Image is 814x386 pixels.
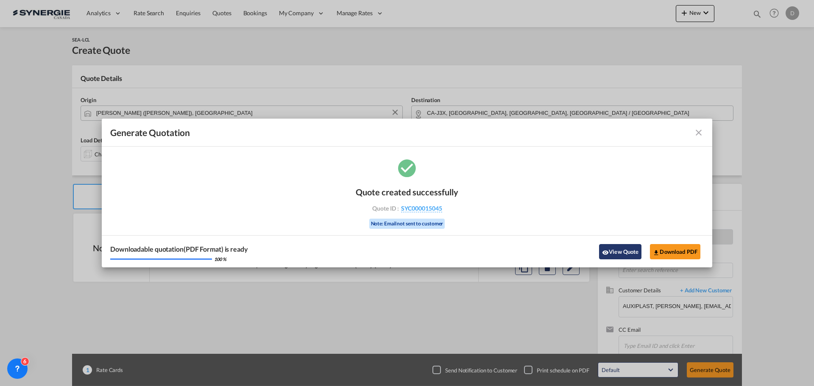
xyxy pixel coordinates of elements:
[602,249,609,256] md-icon: icon-eye
[214,256,226,262] div: 100 %
[110,127,190,138] span: Generate Quotation
[356,187,458,197] div: Quote created successfully
[653,249,660,256] md-icon: icon-download
[110,244,248,254] div: Downloadable quotation(PDF Format) is ready
[396,157,418,178] md-icon: icon-checkbox-marked-circle
[401,205,442,212] span: SYC000015045
[694,128,704,138] md-icon: icon-close fg-AAA8AD cursor m-0
[102,119,712,268] md-dialog: Generate Quotation Quote ...
[599,244,641,259] button: icon-eyeView Quote
[358,205,456,212] div: Quote ID :
[650,244,700,259] button: Download PDF
[369,219,445,229] div: Note: Email not sent to customer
